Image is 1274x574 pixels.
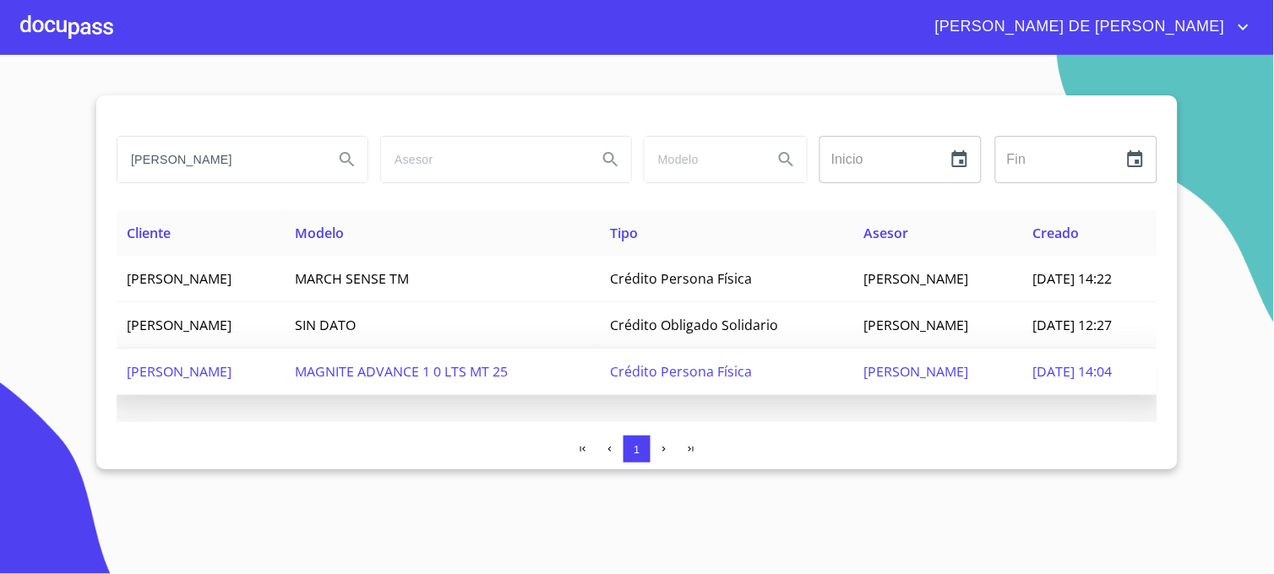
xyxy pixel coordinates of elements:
input: search [117,137,320,182]
span: Modelo [296,224,345,242]
span: [DATE] 12:27 [1033,316,1113,334]
input: search [381,137,584,182]
span: Crédito Persona Física [610,362,752,381]
span: [PERSON_NAME] [127,269,231,288]
span: Asesor [864,224,909,242]
span: SIN DATO [296,316,357,334]
span: [PERSON_NAME] DE [PERSON_NAME] [923,14,1233,41]
button: account of current user [923,14,1254,41]
span: [PERSON_NAME] [127,362,231,381]
span: Cliente [127,224,171,242]
span: MAGNITE ADVANCE 1 0 LTS MT 25 [296,362,509,381]
span: [DATE] 14:04 [1033,362,1113,381]
span: [PERSON_NAME] [864,362,969,381]
span: [PERSON_NAME] [864,316,969,334]
span: Crédito Persona Física [610,269,752,288]
span: [DATE] 14:22 [1033,269,1113,288]
span: [PERSON_NAME] [864,269,969,288]
span: Creado [1033,224,1080,242]
span: 1 [634,443,640,456]
button: Search [591,139,631,180]
button: Search [327,139,367,180]
span: MARCH SENSE TM [296,269,410,288]
input: search [645,137,759,182]
button: 1 [623,436,651,463]
span: [PERSON_NAME] [127,316,231,334]
span: Crédito Obligado Solidario [610,316,778,334]
button: Search [766,139,807,180]
span: Tipo [610,224,638,242]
